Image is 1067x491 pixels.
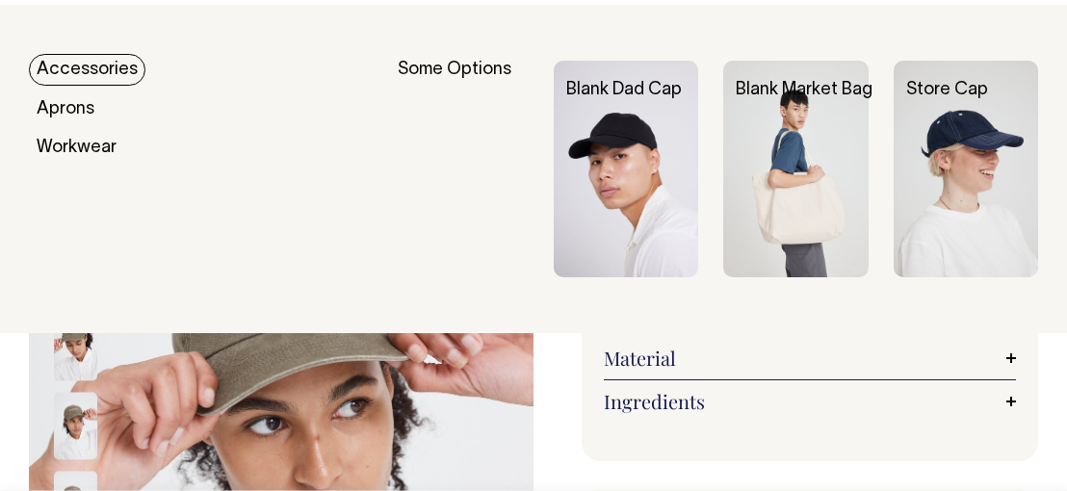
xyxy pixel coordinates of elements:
[29,132,124,164] a: Workwear
[906,82,988,98] a: Store Cap
[54,314,97,381] img: moss
[398,61,529,277] div: Some Options
[554,61,698,277] img: Blank Dad Cap
[566,82,682,98] a: Blank Dad Cap
[736,82,872,98] a: Blank Market Bag
[604,390,1016,413] a: Ingredients
[894,61,1038,277] img: Store Cap
[29,54,145,86] a: Accessories
[54,393,97,460] img: moss
[29,93,102,125] a: Aprons
[723,61,868,277] img: Blank Market Bag
[604,347,1016,370] a: Material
